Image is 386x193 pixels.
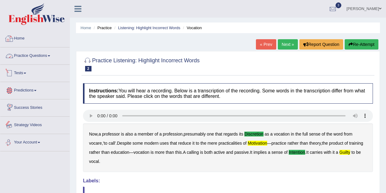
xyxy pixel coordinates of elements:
[239,132,243,136] b: its
[102,132,120,136] b: professor
[207,132,214,136] b: one
[83,83,373,104] h4: You will hear a recording. Below is a transcription of the recording. Some words in the transcrip...
[339,150,350,155] b: guilty
[138,132,153,136] b: member
[300,141,308,146] b: than
[150,150,153,155] b: is
[244,132,263,136] b: discretion
[89,159,99,164] b: vocal
[0,117,70,132] a: Strategy Videos
[0,82,70,97] a: Predictions
[309,141,321,146] b: theory
[175,150,182,155] b: this
[111,150,129,155] b: education
[192,141,195,146] b: it
[253,150,267,155] b: implies
[159,132,162,136] b: a
[234,150,249,155] b: passive
[271,150,283,155] b: sense
[0,47,70,63] a: Practice Questions
[344,132,352,136] b: from
[345,39,378,50] button: Re-Attempt
[98,132,101,136] b: a
[0,30,70,45] a: Home
[0,65,70,80] a: Tests
[121,132,124,136] b: is
[274,132,290,136] b: vocation
[322,132,325,136] b: of
[109,141,116,146] b: call'
[306,150,309,155] b: It
[336,150,338,155] b: a
[155,132,158,136] b: of
[0,134,70,149] a: Your Account
[208,141,217,146] b: mere
[187,150,199,155] b: calling
[299,39,343,50] button: Report Question
[163,132,183,136] b: profession
[324,150,331,155] b: with
[92,25,112,31] li: Practice
[160,141,169,146] b: uses
[226,150,233,155] b: and
[85,66,91,71] span: 2
[204,150,212,155] b: both
[344,141,348,146] b: of
[117,141,131,146] b: Despite
[103,141,107,146] b: 'to
[134,132,137,136] b: a
[223,132,238,136] b: regards
[289,150,305,155] b: intention
[170,141,177,146] b: that
[256,39,276,50] a: « Prev
[250,150,252,155] b: It
[178,141,191,146] b: reduce
[248,141,267,146] b: motivation
[295,132,301,136] b: the
[219,141,242,146] b: practicalities
[243,141,247,146] b: of
[89,132,97,136] b: Now
[214,150,225,155] b: active
[329,141,343,146] b: product
[125,132,133,136] b: also
[89,141,102,146] b: vocare
[333,132,343,136] b: word
[215,132,222,136] b: that
[83,178,373,184] h4: Labels:
[291,132,294,136] b: in
[326,132,332,136] b: the
[302,132,308,136] b: full
[83,123,373,172] div: , , , . — , — . . . .
[309,132,320,136] b: sense
[155,150,164,155] b: more
[200,141,206,146] b: the
[322,141,328,146] b: the
[81,26,91,30] a: Home
[101,150,109,155] b: than
[356,150,361,155] b: be
[333,150,335,155] b: it
[268,150,270,155] b: a
[265,132,269,136] b: as
[271,141,286,146] b: practice
[133,141,143,146] b: some
[184,132,205,136] b: presumably
[310,150,322,155] b: carries
[183,150,186,155] b: A
[166,150,174,155] b: than
[270,132,273,136] b: a
[284,150,288,155] b: of
[144,141,158,146] b: modern
[349,141,363,146] b: training
[0,99,70,115] a: Success Stories
[133,150,149,155] b: vocation
[196,141,199,146] b: to
[89,88,119,93] b: Instructions:
[351,150,355,155] b: to
[89,150,100,155] b: rather
[181,25,202,31] li: Vocation
[83,56,200,71] h2: Practice Listening: Highlight Incorrect Words
[336,2,342,8] span: 3
[200,150,203,155] b: is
